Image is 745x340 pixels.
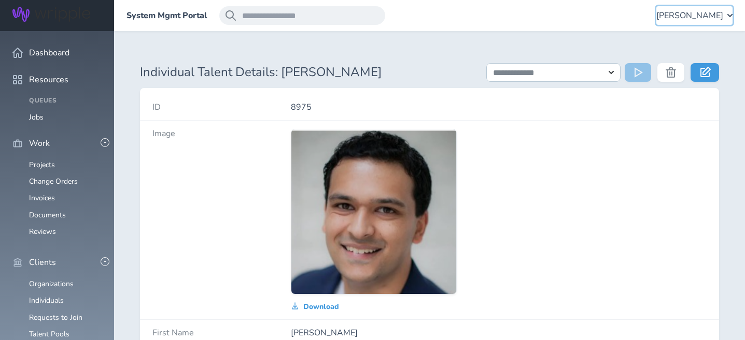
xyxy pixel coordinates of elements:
[29,295,64,305] a: Individuals
[691,63,719,82] a: Edit
[29,227,56,236] a: Reviews
[656,6,733,25] button: [PERSON_NAME]
[29,193,55,203] a: Invoices
[29,160,55,170] a: Projects
[152,102,291,112] h4: ID
[29,258,56,267] span: Clients
[101,257,109,266] button: -
[29,75,68,84] span: Resources
[101,138,109,147] button: -
[29,329,69,339] a: Talent Pools
[29,97,102,105] h4: Queues
[291,328,707,337] p: [PERSON_NAME]
[29,48,69,57] span: Dashboard
[656,11,723,20] span: [PERSON_NAME]
[152,328,291,337] h4: First Name
[29,139,50,148] span: Work
[29,279,74,289] a: Organizations
[29,313,82,322] a: Requests to Join
[152,129,291,138] h4: Image
[12,7,90,22] img: Wripple
[303,303,339,311] span: Download
[625,63,651,82] button: Run Action
[29,210,66,220] a: Documents
[29,112,44,122] a: Jobs
[657,63,684,82] button: Delete
[291,102,707,112] p: 8975
[140,65,474,80] h1: Individual Talent Details: [PERSON_NAME]
[29,176,78,186] a: Change Orders
[291,129,456,294] img: hUbCaEgxi4OdhoaGsD8eqVUwAz1v99Tmv8RbdGPthU2AAAAAAElFTkSuQmCC
[126,11,207,20] a: System Mgmt Portal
